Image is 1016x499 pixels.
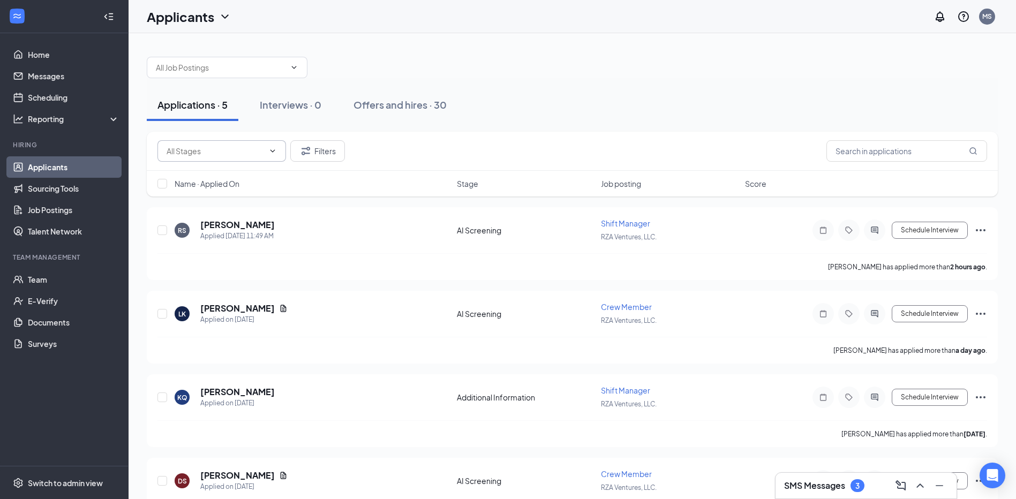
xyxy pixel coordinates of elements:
[167,145,264,157] input: All Stages
[175,178,239,189] span: Name · Applied On
[290,63,298,72] svg: ChevronDown
[601,302,652,312] span: Crew Member
[933,479,946,492] svg: Minimize
[817,309,830,318] svg: Note
[13,478,24,488] svg: Settings
[279,304,288,313] svg: Document
[745,178,766,189] span: Score
[457,225,594,236] div: AI Screening
[28,478,103,488] div: Switch to admin view
[147,7,214,26] h1: Applicants
[601,400,657,408] span: RZA Ventures, LLC.
[601,178,641,189] span: Job posting
[28,65,119,87] a: Messages
[892,477,909,494] button: ComposeMessage
[969,147,977,155] svg: MagnifyingGlass
[601,316,657,324] span: RZA Ventures, LLC.
[934,10,946,23] svg: Notifications
[457,308,594,319] div: AI Screening
[457,475,594,486] div: AI Screening
[200,303,275,314] h5: [PERSON_NAME]
[200,470,275,481] h5: [PERSON_NAME]
[914,479,927,492] svg: ChevronUp
[28,333,119,354] a: Surveys
[826,140,987,162] input: Search in applications
[28,156,119,178] a: Applicants
[13,253,117,262] div: Team Management
[828,262,987,271] p: [PERSON_NAME] has applied more than .
[178,477,187,486] div: DS
[200,386,275,398] h5: [PERSON_NAME]
[290,140,345,162] button: Filter Filters
[200,219,275,231] h5: [PERSON_NAME]
[28,312,119,333] a: Documents
[601,469,652,479] span: Crew Member
[974,307,987,320] svg: Ellipses
[842,393,855,402] svg: Tag
[601,218,650,228] span: Shift Manager
[957,10,970,23] svg: QuestionInfo
[868,309,881,318] svg: ActiveChat
[982,12,992,21] div: MS
[457,178,478,189] span: Stage
[855,481,860,490] div: 3
[28,290,119,312] a: E-Verify
[200,314,288,325] div: Applied on [DATE]
[156,62,285,73] input: All Job Postings
[200,398,275,409] div: Applied on [DATE]
[157,98,228,111] div: Applications · 5
[868,226,881,235] svg: ActiveChat
[28,87,119,108] a: Scheduling
[178,309,186,319] div: LK
[12,11,22,21] svg: WorkstreamLogo
[268,147,277,155] svg: ChevronDown
[841,429,987,438] p: [PERSON_NAME] has applied more than .
[842,309,855,318] svg: Tag
[279,471,288,480] svg: Document
[955,346,985,354] b: a day ago
[601,483,657,492] span: RZA Ventures, LLC.
[28,178,119,199] a: Sourcing Tools
[817,226,830,235] svg: Note
[28,114,120,124] div: Reporting
[177,393,187,402] div: KQ
[950,263,985,271] b: 2 hours ago
[200,231,275,241] div: Applied [DATE] 11:49 AM
[817,393,830,402] svg: Note
[28,199,119,221] a: Job Postings
[833,346,987,355] p: [PERSON_NAME] has applied more than .
[931,477,948,494] button: Minimize
[842,226,855,235] svg: Tag
[13,114,24,124] svg: Analysis
[457,392,594,403] div: Additional Information
[13,140,117,149] div: Hiring
[964,430,985,438] b: [DATE]
[28,221,119,242] a: Talent Network
[892,389,968,406] button: Schedule Interview
[353,98,447,111] div: Offers and hires · 30
[980,463,1005,488] div: Open Intercom Messenger
[974,224,987,237] svg: Ellipses
[178,226,186,235] div: RS
[601,233,657,241] span: RZA Ventures, LLC.
[601,385,650,395] span: Shift Manager
[260,98,321,111] div: Interviews · 0
[894,479,907,492] svg: ComposeMessage
[28,44,119,65] a: Home
[868,393,881,402] svg: ActiveChat
[299,145,312,157] svg: Filter
[974,391,987,404] svg: Ellipses
[219,10,231,23] svg: ChevronDown
[784,480,845,492] h3: SMS Messages
[892,305,968,322] button: Schedule Interview
[103,11,114,22] svg: Collapse
[912,477,929,494] button: ChevronUp
[974,474,987,487] svg: Ellipses
[200,481,288,492] div: Applied on [DATE]
[892,222,968,239] button: Schedule Interview
[28,269,119,290] a: Team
